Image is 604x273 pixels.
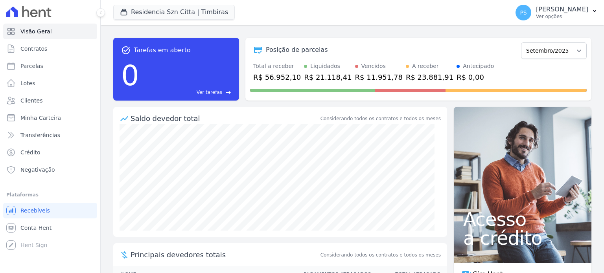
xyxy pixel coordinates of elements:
span: Minha Carteira [20,114,61,122]
div: Total a receber [253,62,301,70]
span: Tarefas em aberto [134,46,191,55]
a: Negativação [3,162,97,178]
a: Visão Geral [3,24,97,39]
span: Crédito [20,148,41,156]
p: Ver opções [536,13,588,20]
a: Conta Hent [3,220,97,236]
div: R$ 11.951,78 [355,72,403,82]
div: A receber [412,62,439,70]
a: Recebíveis [3,203,97,218]
div: R$ 0,00 [457,72,494,82]
a: Clientes [3,93,97,108]
div: Saldo devedor total [131,113,319,124]
span: Lotes [20,79,35,87]
div: Considerando todos os contratos e todos os meses [320,115,441,122]
span: Principais devedores totais [131,249,319,260]
span: Recebíveis [20,207,50,214]
span: Acesso [463,210,582,229]
span: task_alt [121,46,131,55]
button: PS [PERSON_NAME] Ver opções [509,2,604,24]
a: Contratos [3,41,97,57]
span: Clientes [20,97,42,104]
div: Posição de parcelas [266,45,328,55]
span: Parcelas [20,62,43,70]
div: Plataformas [6,190,94,200]
a: Ver tarefas east [142,89,231,96]
div: 0 [121,55,139,96]
div: Vencidos [361,62,386,70]
span: Conta Hent [20,224,52,232]
span: a crédito [463,229,582,247]
span: Visão Geral [20,27,52,35]
div: R$ 21.118,41 [304,72,352,82]
p: [PERSON_NAME] [536,5,588,13]
button: Residencia Szn Citta | Timbiras [113,5,235,20]
div: R$ 23.881,91 [406,72,453,82]
a: Parcelas [3,58,97,74]
span: Considerando todos os contratos e todos os meses [320,251,441,258]
div: R$ 56.952,10 [253,72,301,82]
span: PS [520,10,527,15]
span: east [225,90,231,95]
a: Minha Carteira [3,110,97,126]
a: Transferências [3,127,97,143]
div: Antecipado [463,62,494,70]
a: Lotes [3,75,97,91]
span: Ver tarefas [197,89,222,96]
span: Negativação [20,166,55,174]
span: Transferências [20,131,60,139]
span: Contratos [20,45,47,53]
a: Crédito [3,145,97,160]
div: Liquidados [310,62,340,70]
